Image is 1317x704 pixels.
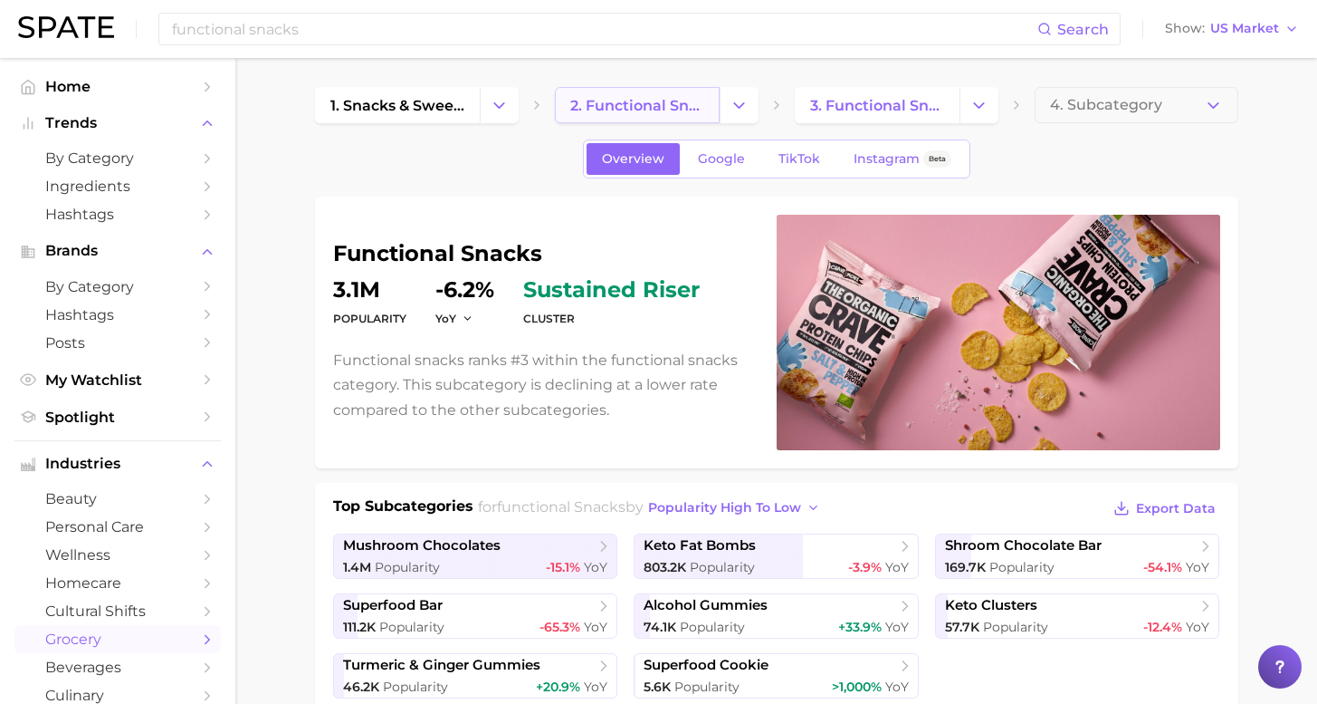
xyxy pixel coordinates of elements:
[523,279,700,301] span: sustained riser
[634,534,919,579] a: keto fat bombs803.2k Popularity-3.9% YoY
[45,574,190,592] span: homecare
[45,178,190,195] span: Ingredients
[333,496,473,523] h1: Top Subcategories
[584,619,607,635] span: YoY
[935,593,1220,639] a: keto clusters57.7k Popularity-12.4% YoY
[989,559,1055,575] span: Popularity
[14,597,221,625] a: cultural shifts
[333,348,755,422] p: Functional snacks ranks #3 within the functional snacks category. This subcategory is declining a...
[333,593,618,639] a: superfood bar111.2k Popularity-65.3% YoY
[634,593,919,639] a: alcohol gummies74.1k Popularity+33.9% YoY
[14,366,221,394] a: My Watchlist
[848,559,882,575] span: -3.9%
[536,679,580,695] span: +20.9%
[680,619,745,635] span: Popularity
[375,559,440,575] span: Popularity
[945,559,986,575] span: 169.7k
[885,559,909,575] span: YoY
[1160,17,1303,41] button: ShowUS Market
[45,456,190,472] span: Industries
[14,273,221,301] a: by Category
[584,679,607,695] span: YoY
[14,172,221,200] a: Ingredients
[45,518,190,535] span: personal care
[1109,496,1219,521] button: Export Data
[45,687,190,704] span: culinary
[383,679,448,695] span: Popularity
[45,334,190,352] span: Posts
[379,619,444,635] span: Popularity
[45,243,190,259] span: Brands
[832,679,882,695] span: >1,000%
[14,403,221,431] a: Spotlight
[45,371,190,389] span: My Watchlist
[838,619,882,635] span: +33.9%
[315,87,480,123] a: 1. snacks & sweets
[45,631,190,648] span: grocery
[14,653,221,681] a: beverages
[644,597,768,614] span: alcohol gummies
[523,308,700,330] dt: cluster
[945,619,979,635] span: 57.7k
[1136,501,1216,516] span: Export Data
[838,143,967,175] a: InstagramBeta
[343,537,501,555] span: mushroom chocolates
[674,679,740,695] span: Popularity
[929,151,946,167] span: Beta
[45,206,190,223] span: Hashtags
[497,498,625,516] span: functional snacks
[644,679,671,695] span: 5.6k
[885,619,909,635] span: YoY
[45,409,190,426] span: Spotlight
[945,537,1102,555] span: shroom chocolate bar
[45,490,190,507] span: beauty
[634,653,919,699] a: superfood cookie5.6k Popularity>1,000% YoY
[170,14,1037,44] input: Search here for a brand, industry, or ingredient
[584,559,607,575] span: YoY
[959,87,998,123] button: Change Category
[14,485,221,513] a: beauty
[45,78,190,95] span: Home
[795,87,959,123] a: 3. functional snacks
[1143,619,1182,635] span: -12.4%
[14,237,221,265] button: Brands
[546,559,580,575] span: -15.1%
[343,559,371,575] span: 1.4m
[14,625,221,653] a: grocery
[14,200,221,228] a: Hashtags
[333,279,406,301] dd: 3.1m
[330,97,464,114] span: 1. snacks & sweets
[333,308,406,330] dt: Popularity
[14,110,221,137] button: Trends
[555,87,720,123] a: 2. functional snacks
[45,603,190,620] span: cultural shifts
[648,500,801,516] span: popularity high to low
[1186,619,1209,635] span: YoY
[720,87,759,123] button: Change Category
[14,301,221,329] a: Hashtags
[945,597,1037,614] span: keto clusters
[14,329,221,357] a: Posts
[810,97,944,114] span: 3. functional snacks
[343,597,443,614] span: superfood bar
[435,279,494,301] dd: -6.2%
[644,559,686,575] span: 803.2k
[478,498,826,516] span: for by
[539,619,580,635] span: -65.3%
[18,16,114,38] img: SPATE
[644,657,768,674] span: superfood cookie
[45,149,190,167] span: by Category
[45,659,190,676] span: beverages
[587,143,680,175] a: Overview
[14,144,221,172] a: by Category
[14,569,221,597] a: homecare
[45,278,190,295] span: by Category
[682,143,760,175] a: Google
[333,653,618,699] a: turmeric & ginger gummies46.2k Popularity+20.9% YoY
[690,559,755,575] span: Popularity
[45,306,190,323] span: Hashtags
[343,679,379,695] span: 46.2k
[343,657,540,674] span: turmeric & ginger gummies
[763,143,835,175] a: TikTok
[45,546,190,564] span: wellness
